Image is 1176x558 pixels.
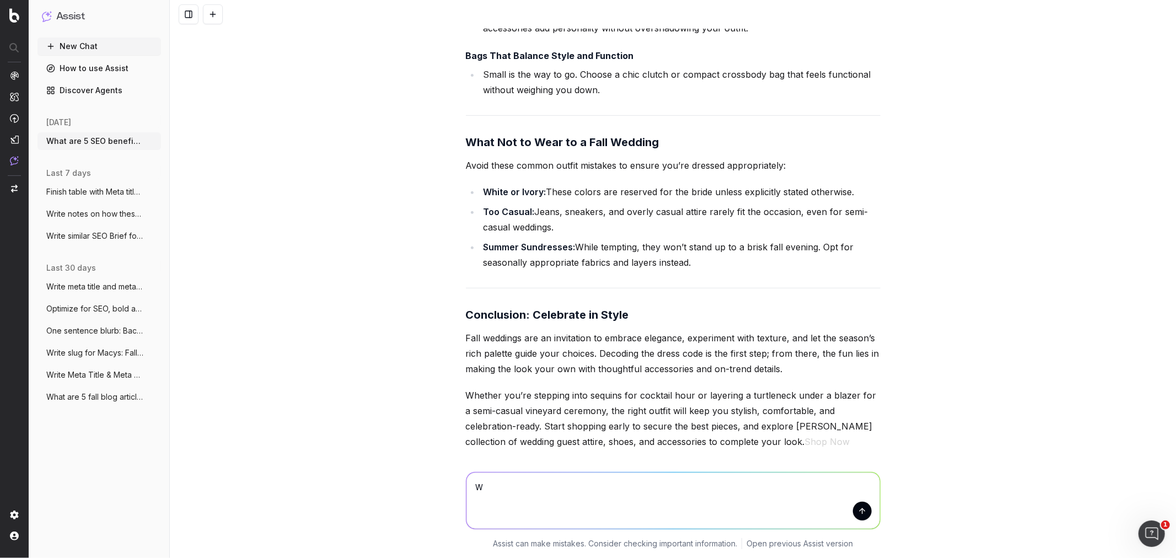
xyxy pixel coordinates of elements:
li: Small is the way to go. Choose a chic clutch or compact crossbody bag that feels functional witho... [480,67,880,98]
img: Activation [10,114,19,123]
a: How to use Assist [37,60,161,77]
h1: Assist [56,9,85,24]
button: Finish table with Meta title and meta de [37,183,161,201]
button: Optimize for SEO, bold any changes made: [37,300,161,318]
li: These colors are reserved for the bride unless explicitly stated otherwise. [480,184,880,200]
img: Botify logo [9,8,19,23]
span: What are 5 fall blog articles that cover [46,391,143,403]
strong: Summer Sundresses: [484,242,576,253]
p: Avoid these common outfit mistakes to ensure you’re dressed appropriately: [466,158,880,173]
span: [DATE] [46,117,71,128]
button: What are 5 SEO beneficial blog post topi [37,132,161,150]
li: Jeans, sneakers, and overly casual attire rarely fit the occasion, even for semi-casual weddings. [480,204,880,235]
iframe: Intercom live chat [1139,521,1165,547]
img: Setting [10,511,19,519]
img: Analytics [10,71,19,80]
span: Finish table with Meta title and meta de [46,186,143,197]
p: Whether you’re stepping into sequins for cocktail hour or layering a turtleneck under a blazer fo... [466,388,880,449]
button: Write notes on how these meta titles and [37,205,161,223]
img: My account [10,532,19,540]
li: While tempting, they won’t stand up to a brisk fall evening. Opt for seasonally appropriate fabri... [480,239,880,270]
strong: Too Casual: [484,206,535,217]
button: Write Meta Title & Meta Description for [37,366,161,384]
button: Write similar SEO Brief for SEO Briefs: [37,227,161,245]
button: Shop Now [805,434,850,449]
button: New Chat [37,37,161,55]
strong: What Not to Wear to a Fall Wedding [466,136,659,149]
span: What are 5 SEO beneficial blog post topi [46,136,143,147]
strong: Conclusion: Celebrate in Style [466,308,629,321]
button: Write meta title and meta descrion for K [37,278,161,296]
strong: Bags That Balance Style and Function [466,50,634,61]
button: Write slug for Macys: Fall Entryway Deco [37,344,161,362]
span: One sentence blurb: Back-to-School Morni [46,325,143,336]
span: Write meta title and meta descrion for K [46,281,143,292]
span: Optimize for SEO, bold any changes made: [46,303,143,314]
a: Open previous Assist version [747,538,853,549]
span: Write notes on how these meta titles and [46,208,143,219]
span: last 30 days [46,262,96,273]
span: Write Meta Title & Meta Description for [46,369,143,380]
strong: White or Ivory: [484,186,546,197]
img: Assist [42,11,52,22]
img: Assist [10,156,19,165]
a: Discover Agents [37,82,161,99]
p: Assist can make mistakes. Consider checking important information. [493,538,737,549]
img: Intelligence [10,92,19,101]
span: Write similar SEO Brief for SEO Briefs: [46,230,143,242]
img: Studio [10,135,19,144]
img: Switch project [11,185,18,192]
button: One sentence blurb: Back-to-School Morni [37,322,161,340]
textarea: W [466,473,880,529]
button: Assist [42,9,157,24]
p: Fall weddings are an invitation to embrace elegance, experiment with texture, and let the season’... [466,330,880,377]
button: What are 5 fall blog articles that cover [37,388,161,406]
span: last 7 days [46,168,91,179]
span: Write slug for Macys: Fall Entryway Deco [46,347,143,358]
span: 1 [1161,521,1170,529]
